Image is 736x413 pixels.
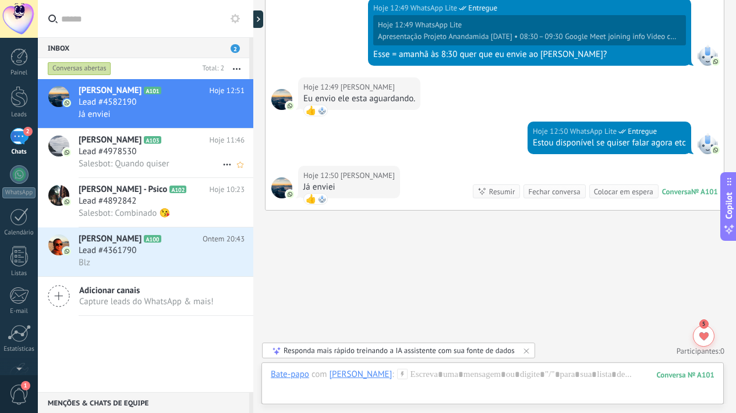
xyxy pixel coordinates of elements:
span: Lead #4582190 [79,97,136,108]
span: 1 [21,381,30,390]
div: Conversas abertas [48,62,111,76]
span: Salesbot: Quando quiser [79,158,169,169]
span: A101 [144,87,161,94]
span: [PERSON_NAME] [79,134,141,146]
div: № A101 [691,187,718,197]
span: Lead #4361790 [79,245,136,257]
span: Lead #4978530 [79,146,136,158]
img: com.amocrm.amocrmwa.svg [286,190,294,198]
span: carlos Paz [341,81,395,93]
img: icon [63,198,71,206]
div: Colocar em espera [594,186,653,197]
span: WhatsApp Lite [317,106,327,115]
div: Hoje 12:49 [378,20,415,30]
span: com [312,369,327,380]
div: 101 [657,370,714,380]
div: Esse = amanhã às 8:30 quer que eu envie ao [PERSON_NAME]? [373,49,686,60]
span: 2 [23,127,33,136]
span: Hoje 11:46 [210,134,245,146]
span: Hoje 10:23 [210,184,245,195]
div: Leads [2,111,36,119]
span: Lead #4892842 [79,195,136,207]
div: Estatísticas [2,346,36,353]
span: : [392,369,394,380]
span: [PERSON_NAME] - Psico [79,184,167,195]
div: Apresentação Projeto Anandamida [DATE] • 08:30 – 09:30 Google Meet joining info Video call link: [378,32,678,41]
div: Já enviei [303,181,395,193]
div: Inbox [38,37,249,58]
img: icon [63,99,71,107]
div: Hoje 12:50 [533,126,570,137]
div: Resumir [489,186,515,197]
span: 0 [720,346,724,356]
div: Estou disponível se quiser falar agora etc [533,137,686,149]
span: [PERSON_NAME] [79,233,141,245]
span: Entregue [628,126,657,137]
div: Calendário [2,229,36,237]
span: carlos Paz [341,170,395,181]
div: Responda mais rápido treinando a IA assistente com sua fonte de dados [284,346,515,355]
img: com.amocrm.amocrmwa.svg [286,102,294,110]
span: A100 [144,235,161,243]
span: WhatsApp Lite [697,45,718,66]
span: WhatsApp Lite [697,133,718,154]
span: Capture leads do WhatsApp & mais! [79,296,214,307]
div: Mostrar [252,10,263,28]
div: Fechar conversa [528,186,580,197]
span: WhatsApp Lite [317,194,327,204]
div: carlos Paz [330,369,392,379]
span: A102 [169,186,186,193]
button: Mais [224,58,249,79]
div: WhatsApp [2,187,36,198]
div: Eu envio ele esta aguardando. [303,93,415,105]
div: Hoje 12:49 [303,81,341,93]
span: A103 [144,136,161,144]
span: WhatsApp Lite [411,2,457,14]
div: Chats [2,148,36,156]
div: Hoje 12:50 [303,170,341,181]
div: E-mail [2,308,36,315]
a: avataricon[PERSON_NAME] - PsicoA102Hoje 10:23Lead #4892842Salesbot: Combinado 😘 [38,178,253,227]
a: avataricon[PERSON_NAME]A100Ontem 20:43Lead #4361790Blz [38,227,253,276]
span: 2 [231,44,240,53]
span: carlos Paz [271,89,292,110]
div: Conversa [662,187,691,197]
span: [PERSON_NAME] [79,85,141,97]
span: WhatsApp Lite [570,126,617,137]
div: Total: 2 [198,63,224,74]
span: carlos Paz [271,177,292,198]
div: Listas [2,270,36,277]
a: avataricon[PERSON_NAME]A103Hoje 11:46Lead #4978530Salesbot: Quando quiser [38,129,253,177]
span: Salesbot: Combinado 😘 [79,208,170,219]
span: Hoje 12:51 [210,85,245,97]
span: Copilot [723,193,735,219]
a: avataricon[PERSON_NAME]A101Hoje 12:51Lead #4582190Já enviei [38,79,253,128]
span: WhatsApp Lite [415,20,462,30]
span: 5 [702,321,706,327]
span: Ontem 20:43 [203,233,245,245]
span: Entregue [468,2,497,14]
img: com.amocrm.amocrmwa.svg [712,146,720,154]
div: Painel [2,69,36,77]
img: icon [63,148,71,156]
span: Já enviei [79,109,111,120]
span: Adicionar canais [79,285,214,296]
span: Blz [79,257,90,268]
a: Participantes:0 [677,346,724,356]
div: Menções & Chats de equipe [38,392,249,413]
div: Hoje 12:49 [373,2,411,14]
img: icon [63,247,71,255]
img: com.amocrm.amocrmwa.svg [712,58,720,66]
